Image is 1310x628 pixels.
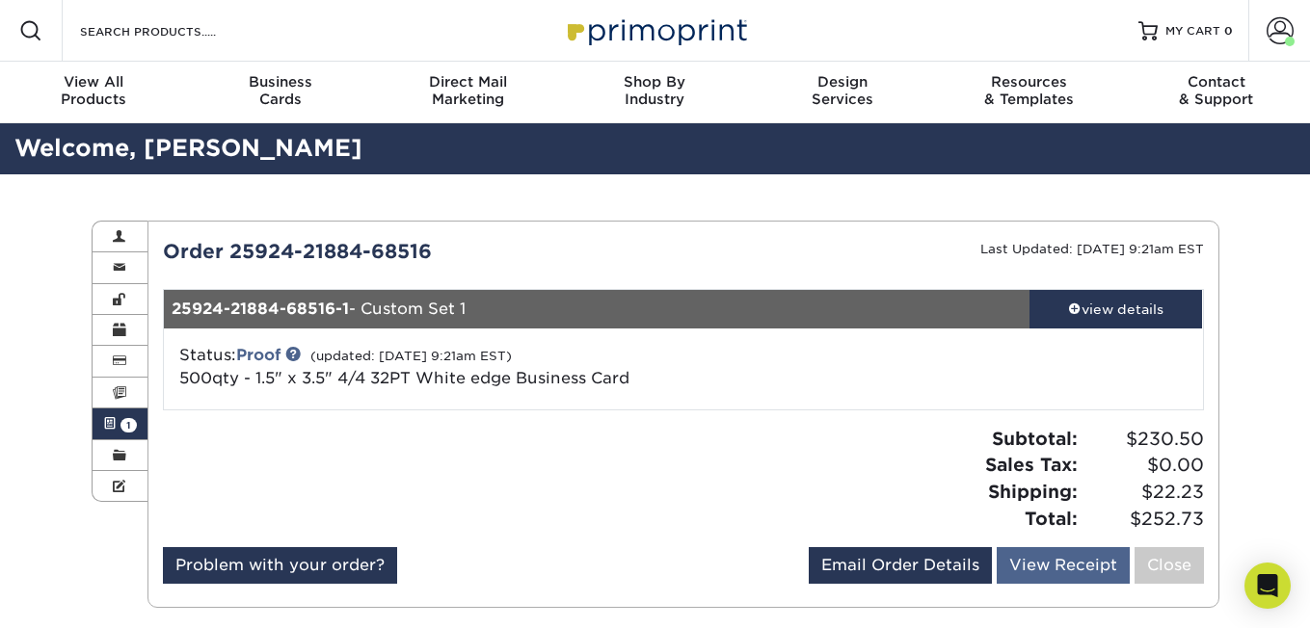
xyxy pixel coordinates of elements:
input: SEARCH PRODUCTS..... [78,19,266,42]
span: $0.00 [1083,452,1204,479]
strong: Total: [1025,508,1078,529]
span: Shop By [561,73,748,91]
span: 500qty - 1.5" x 3.5" 4/4 32PT White edge Business Card [179,369,629,387]
a: Problem with your order? [163,547,397,584]
div: & Templates [936,73,1123,108]
small: Last Updated: [DATE] 9:21am EST [980,242,1204,256]
a: 1 [93,408,148,439]
div: Marketing [374,73,561,108]
a: Close [1135,547,1204,584]
a: Shop ByIndustry [561,62,748,123]
a: view details [1029,290,1203,328]
div: Industry [561,73,748,108]
span: Business [187,73,374,91]
a: Resources& Templates [936,62,1123,123]
a: Contact& Support [1123,62,1310,123]
span: $252.73 [1083,506,1204,533]
span: Contact [1123,73,1310,91]
strong: Shipping: [988,481,1078,502]
small: (updated: [DATE] 9:21am EST) [310,349,512,363]
span: $230.50 [1083,426,1204,453]
span: Resources [936,73,1123,91]
a: View Receipt [997,547,1130,584]
a: Direct MailMarketing [374,62,561,123]
div: Open Intercom Messenger [1244,563,1291,609]
span: $22.23 [1083,479,1204,506]
div: - Custom Set 1 [164,290,1029,328]
div: Cards [187,73,374,108]
strong: Sales Tax: [985,454,1078,475]
span: Design [749,73,936,91]
a: Proof [236,346,281,364]
span: 0 [1224,24,1233,38]
div: Services [749,73,936,108]
div: Order 25924-21884-68516 [148,237,683,266]
a: DesignServices [749,62,936,123]
div: Status: [165,344,856,390]
span: Direct Mail [374,73,561,91]
a: BusinessCards [187,62,374,123]
img: Primoprint [559,10,752,51]
div: view details [1029,300,1203,319]
strong: 25924-21884-68516-1 [172,300,349,318]
span: MY CART [1165,23,1220,39]
span: 1 [120,418,137,432]
strong: Subtotal: [992,428,1078,449]
div: & Support [1123,73,1310,108]
a: Email Order Details [809,547,992,584]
